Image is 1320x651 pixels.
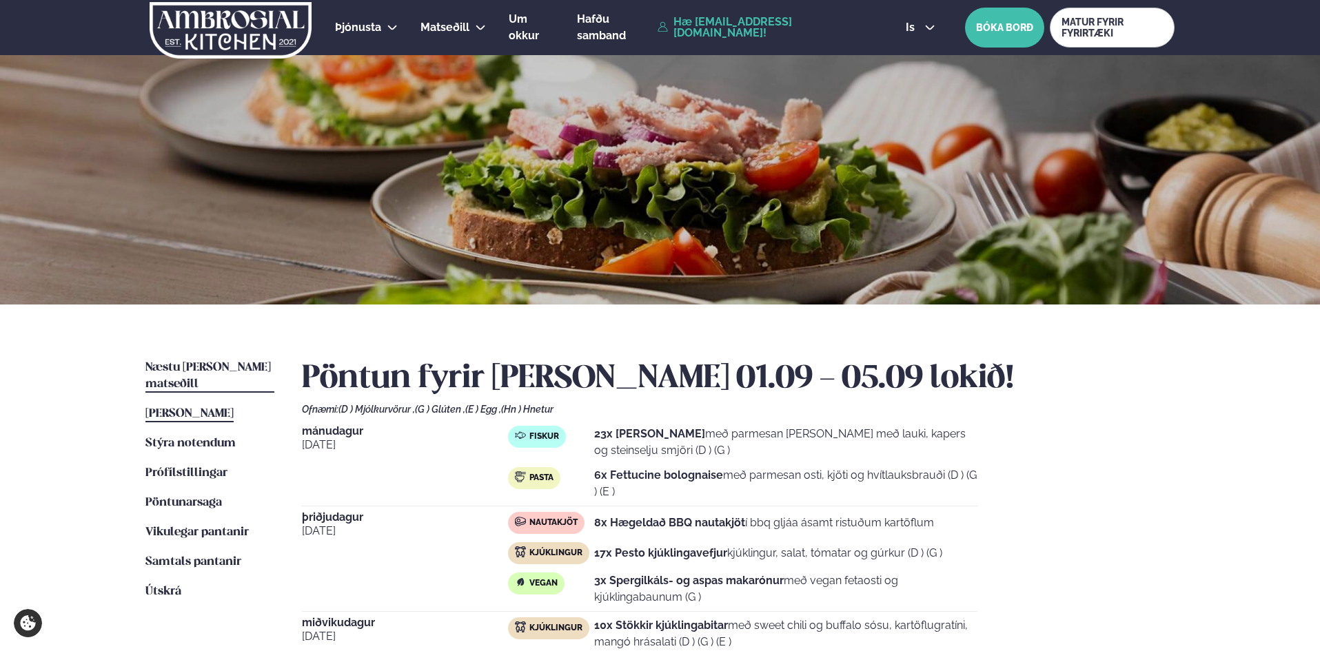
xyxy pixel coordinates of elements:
a: Stýra notendum [145,435,236,452]
a: Prófílstillingar [145,465,227,482]
span: Stýra notendum [145,437,236,449]
span: (E ) Egg , [465,404,501,415]
span: Matseðill [420,21,469,34]
img: chicken.svg [515,546,526,557]
span: Nautakjöt [529,517,578,528]
span: Prófílstillingar [145,467,227,479]
span: þriðjudagur [302,512,508,523]
span: [DATE] [302,437,508,453]
strong: 3x Spergilkáls- og aspas makarónur [594,574,784,587]
a: Cookie settings [14,609,42,637]
img: Vegan.svg [515,577,526,588]
p: með sweet chili og buffalo sósu, kartöflugratíni, mangó hrásalati (D ) (G ) (E ) [594,617,977,650]
button: BÓKA BORÐ [965,8,1044,48]
span: Fiskur [529,431,559,442]
p: í bbq gljáa ásamt ristuðum kartöflum [594,515,934,531]
span: Vikulegar pantanir [145,526,249,538]
a: Næstu [PERSON_NAME] matseðill [145,360,274,393]
span: [DATE] [302,523,508,539]
a: Pöntunarsaga [145,495,222,511]
span: [PERSON_NAME] [145,408,234,420]
span: Hafðu samband [577,12,626,42]
a: Hæ [EMAIL_ADDRESS][DOMAIN_NAME]! [658,17,874,39]
p: kjúklingur, salat, tómatar og gúrkur (D ) (G ) [594,545,942,561]
a: [PERSON_NAME] [145,406,234,422]
span: (D ) Mjólkurvörur , [338,404,415,415]
span: [DATE] [302,628,508,645]
a: Hafðu samband [577,11,651,44]
img: pasta.svg [515,471,526,482]
strong: 6x Fettucine bolognaise [594,468,723,482]
span: Pöntunarsaga [145,497,222,508]
a: Samtals pantanir [145,554,241,570]
span: (G ) Glúten , [415,404,465,415]
span: Þjónusta [335,21,381,34]
a: Þjónusta [335,19,381,36]
button: is [895,22,946,33]
h2: Pöntun fyrir [PERSON_NAME] 01.09 - 05.09 lokið! [302,360,1175,398]
p: með parmesan [PERSON_NAME] með lauki, kapers og steinselju smjöri (D ) (G ) [594,426,977,459]
span: Vegan [529,578,558,589]
strong: 17x Pesto kjúklingavefjur [594,546,727,559]
span: mánudagur [302,426,508,437]
span: is [906,22,919,33]
p: með vegan fetaosti og kjúklingabaunum (G ) [594,572,977,606]
span: Um okkur [509,12,539,42]
img: fish.svg [515,430,526,441]
div: Ofnæmi: [302,404,1175,415]
a: Vikulegar pantanir [145,524,249,541]
span: Næstu [PERSON_NAME] matseðill [145,362,271,390]
span: Kjúklingur [529,548,582,559]
span: Útskrá [145,586,181,597]
p: með parmesan osti, kjöti og hvítlauksbrauði (D ) (G ) (E ) [594,467,977,500]
span: Pasta [529,473,554,484]
img: beef.svg [515,516,526,527]
span: Kjúklingur [529,623,582,634]
strong: 8x Hægeldað BBQ nautakjöt [594,516,745,529]
img: logo [148,2,313,59]
a: Matseðill [420,19,469,36]
a: Um okkur [509,11,554,44]
span: (Hn ) Hnetur [501,404,554,415]
span: miðvikudagur [302,617,508,628]
a: Útskrá [145,583,181,600]
span: Samtals pantanir [145,556,241,568]
strong: 10x Stökkir kjúklingabitar [594,619,728,632]
img: chicken.svg [515,621,526,632]
a: MATUR FYRIR FYRIRTÆKI [1050,8,1175,48]
strong: 23x [PERSON_NAME] [594,427,705,440]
